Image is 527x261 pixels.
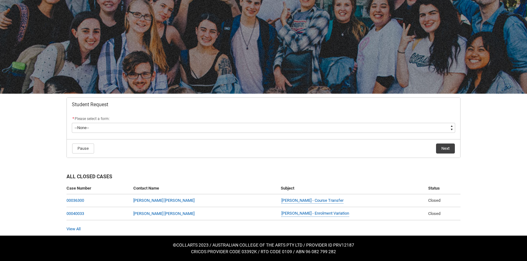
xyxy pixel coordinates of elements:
span: Closed [428,211,440,216]
th: Contact Name [131,183,278,194]
a: [PERSON_NAME] [PERSON_NAME] [133,198,194,203]
th: Status [426,183,460,194]
button: Pause [72,144,94,154]
a: [PERSON_NAME] [PERSON_NAME] [133,211,194,216]
a: [PERSON_NAME] - Enrolment Variation [281,210,349,217]
a: [PERSON_NAME] - Course Transfer [281,197,343,204]
abbr: required [72,117,74,121]
a: 00040033 [67,211,84,216]
th: Subject [278,183,426,194]
span: Student Request [72,102,108,108]
a: 00036300 [67,198,84,203]
h2: All Closed Cases [67,173,460,183]
button: Next [436,144,455,154]
span: Please select a form: [75,117,110,121]
a: View All Cases [67,227,81,231]
span: Closed [428,198,440,203]
article: Redu_Student_Request flow [67,97,460,158]
th: Case Number [67,183,131,194]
